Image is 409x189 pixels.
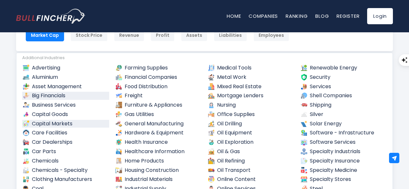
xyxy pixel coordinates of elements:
[207,101,294,109] a: Nursing
[207,120,294,128] a: Oil Drilling
[207,64,294,72] a: Medical Tools
[300,129,387,137] a: Software - Infrastructure
[115,64,202,72] a: Farming Supplies
[16,9,85,24] a: Go to homepage
[207,166,294,174] a: Oil Transport
[22,175,109,184] a: Clothing Manufacturers
[207,175,294,184] a: Online Content
[115,92,202,100] a: Freight
[22,120,109,128] a: Capital Markets
[207,92,294,100] a: Mortgage Lenders
[22,64,109,72] a: Advertising
[22,110,109,119] a: Capital Goods
[300,175,387,184] a: Specialty Stores
[22,73,109,81] a: Aluminium
[286,13,308,19] a: Ranking
[114,29,144,41] div: Revenue
[22,148,109,156] a: Car Parts
[151,29,175,41] div: Profit
[115,138,202,146] a: Health Insurance
[337,13,359,19] a: Register
[300,166,387,174] a: Specialty Medicine
[115,120,202,128] a: General Manufacturing
[16,9,86,24] img: Bullfincher logo
[115,83,202,91] a: Food Distribution
[115,175,202,184] a: Industrial Materials
[214,29,247,41] div: Liabilities
[22,138,109,146] a: Car Dealerships
[115,110,202,119] a: Gas Utilities
[300,101,387,109] a: Shipping
[207,148,294,156] a: Oil & Gas
[207,157,294,165] a: Oil Refining
[249,13,278,19] a: Companies
[300,73,387,81] a: Security
[22,101,109,109] a: Business Services
[22,83,109,91] a: Asset Management
[115,101,202,109] a: Furniture & Appliances
[207,129,294,137] a: Oil Equipment
[22,166,109,174] a: Chemicals - Specialty
[26,29,64,41] div: Market Cap
[207,110,294,119] a: Office Supplies
[300,83,387,91] a: Services
[115,166,202,174] a: Housing Construction
[115,129,202,137] a: Hardware & Equipment
[22,157,109,165] a: Chemicals
[22,92,109,100] a: Big Financials
[300,157,387,165] a: Specialty Insurance
[207,83,294,91] a: Mixed Real Estate
[315,13,329,19] a: Blog
[300,148,387,156] a: Specialty Industrials
[300,138,387,146] a: Software Services
[253,29,289,41] div: Employees
[22,129,109,137] a: Care Facilities
[115,73,202,81] a: Financial Companies
[367,8,393,24] a: Login
[300,110,387,119] a: Silver
[115,148,202,156] a: Healthcare Information
[227,13,241,19] a: Home
[22,55,387,61] div: Additional Industries
[300,92,387,100] a: Shell Companies
[71,29,108,41] div: Stock Price
[300,120,387,128] a: Solar Energy
[207,73,294,81] a: Metal Work
[300,64,387,72] a: Renewable Energy
[207,138,294,146] a: Oil Exploration
[181,29,207,41] div: Assets
[115,157,202,165] a: Home Products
